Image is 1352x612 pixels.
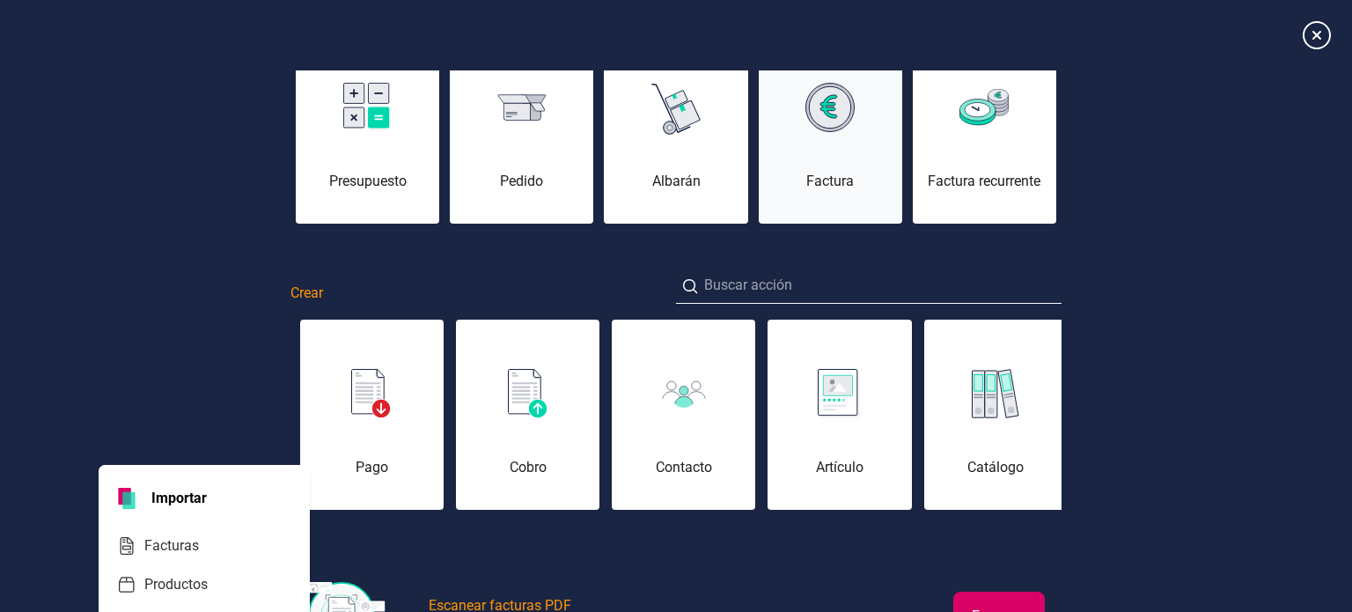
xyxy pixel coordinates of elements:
div: Contacto [612,457,755,478]
div: Factura recurrente [913,171,1056,192]
span: Productos [137,574,239,595]
div: Presupuesto [296,171,439,192]
span: Importar [141,488,217,509]
span: Facturas [137,535,231,557]
div: Pedido [450,171,593,192]
div: Catálogo [924,457,1068,478]
img: img-cobro.svg [508,369,548,418]
div: Pago [300,457,444,478]
span: Crear [290,283,323,304]
img: img-pago.svg [351,369,392,418]
div: Artículo [768,457,911,478]
img: img-presupuesto.svg [343,83,393,133]
img: img-catalogo.svg [972,369,1019,418]
img: img-cliente.svg [659,380,709,409]
div: Albarán [604,171,747,192]
img: img-articulo.svg [818,369,861,418]
img: img-factura.svg [805,83,855,132]
div: Factura [759,171,902,192]
img: img-factura-recurrente.svg [959,89,1009,125]
img: img-albaran.svg [651,77,701,137]
img: img-pedido.svg [497,94,547,122]
div: Cobro [456,457,599,478]
input: Buscar acción [676,268,1062,304]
